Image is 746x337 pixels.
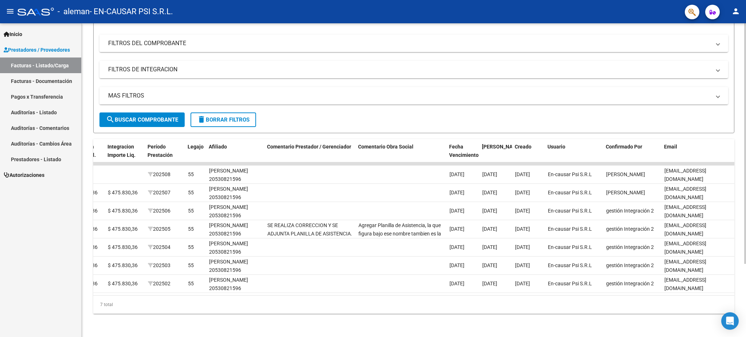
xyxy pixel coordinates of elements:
[209,221,262,238] div: [PERSON_NAME] 20530821596
[606,262,654,268] span: gestión Integración 2
[548,244,592,250] span: En-causar Psi S.R.L
[664,241,706,255] span: [EMAIL_ADDRESS][DOMAIN_NAME]
[209,203,262,220] div: [PERSON_NAME] 20530821596
[267,144,351,150] span: Comentario Prestador / Gerenciador
[515,171,530,177] span: [DATE]
[108,281,138,286] span: $ 475.830,36
[479,139,512,171] datatable-header-cell: Fecha Confimado
[148,262,170,268] span: 202503
[264,139,355,171] datatable-header-cell: Comentario Prestador / Gerenciador
[548,262,592,268] span: En-causar Psi S.R.L
[721,312,739,330] div: Open Intercom Messenger
[188,189,194,197] div: 55
[606,281,654,286] span: gestión Integración 2
[188,279,194,288] div: 55
[515,262,530,268] span: [DATE]
[191,112,256,127] button: Borrar Filtros
[355,139,446,171] datatable-header-cell: Comentario Obra Social
[188,261,194,270] div: 55
[209,185,262,202] div: [PERSON_NAME] 20530821596
[99,35,728,52] mat-expansion-panel-header: FILTROS DEL COMPROBANTE
[512,139,545,171] datatable-header-cell: Creado
[731,7,740,16] mat-icon: person
[108,244,138,250] span: $ 475.830,36
[547,144,565,150] span: Usuario
[449,171,464,177] span: [DATE]
[108,39,711,47] mat-panel-title: FILTROS DEL COMPROBANTE
[482,226,497,232] span: [DATE]
[515,144,531,150] span: Creado
[188,243,194,251] div: 55
[606,190,645,195] span: [PERSON_NAME]
[99,112,185,127] button: Buscar Comprobante
[449,208,464,214] span: [DATE]
[548,171,592,177] span: En-causar Psi S.R.L
[482,144,521,150] span: [PERSON_NAME]
[449,144,479,158] span: Fecha Vencimiento
[188,170,194,179] div: 55
[606,226,654,232] span: gestión Integración 2
[107,144,136,158] span: Integracion Importe Liq.
[90,4,173,20] span: - EN-CAUSAR PSI S.R.L.
[106,115,115,124] mat-icon: search
[267,222,352,237] span: SE REALIZA CORRECCION Y SE ADJUNTA PLANILLA DE ASISTENCIA.
[603,139,661,171] datatable-header-cell: Confirmado Por
[148,171,170,177] span: 202508
[206,139,264,171] datatable-header-cell: Afiliado
[99,87,728,104] mat-expansion-panel-header: MAS FILTROS
[4,46,70,54] span: Prestadores / Proveedores
[58,4,90,20] span: - aleman
[148,281,170,286] span: 202502
[148,144,173,158] span: Período Prestación
[188,207,194,215] div: 55
[515,226,530,232] span: [DATE]
[548,190,592,195] span: En-causar Psi S.R.L
[664,204,706,218] span: [EMAIL_ADDRESS][DOMAIN_NAME]
[664,144,677,150] span: Email
[209,239,262,256] div: [PERSON_NAME] 20530821596
[209,167,262,183] div: [PERSON_NAME] 20530821596
[446,139,479,171] datatable-header-cell: Fecha Vencimiento
[148,208,170,214] span: 202506
[661,139,734,171] datatable-header-cell: Email
[105,139,145,171] datatable-header-cell: Integracion Importe Liq.
[606,208,654,214] span: gestión Integración 2
[108,208,138,214] span: $ 475.830,36
[482,208,497,214] span: [DATE]
[148,244,170,250] span: 202504
[67,144,96,158] span: Integracion Importe Sol.
[664,168,706,182] span: [EMAIL_ADDRESS][DOMAIN_NAME]
[449,281,464,286] span: [DATE]
[482,244,497,250] span: [DATE]
[106,116,178,123] span: Buscar Comprobante
[606,244,654,250] span: gestión Integración 2
[482,190,497,195] span: [DATE]
[606,171,645,177] span: [PERSON_NAME]
[515,190,530,195] span: [DATE]
[99,61,728,78] mat-expansion-panel-header: FILTROS DE INTEGRACION
[606,144,642,150] span: Confirmado Por
[449,226,464,232] span: [DATE]
[108,226,138,232] span: $ 475.830,36
[548,226,592,232] span: En-causar Psi S.R.L
[482,281,497,286] span: [DATE]
[664,186,706,200] span: [EMAIL_ADDRESS][DOMAIN_NAME]
[515,244,530,250] span: [DATE]
[148,190,170,195] span: 202507
[108,262,138,268] span: $ 475.830,36
[664,277,706,291] span: [EMAIL_ADDRESS][DOMAIN_NAME]
[664,259,706,273] span: [EMAIL_ADDRESS][DOMAIN_NAME]
[4,171,44,179] span: Autorizaciones
[449,190,464,195] span: [DATE]
[6,7,15,16] mat-icon: menu
[197,116,250,123] span: Borrar Filtros
[545,139,603,171] datatable-header-cell: Usuario
[358,144,413,150] span: Comentario Obra Social
[108,66,711,74] mat-panel-title: FILTROS DE INTEGRACION
[188,225,194,233] div: 55
[188,144,204,150] span: Legajo
[449,244,464,250] span: [DATE]
[108,92,711,100] mat-panel-title: MAS FILTROS
[108,190,138,195] span: $ 475.830,36
[209,258,262,274] div: [PERSON_NAME] 20530821596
